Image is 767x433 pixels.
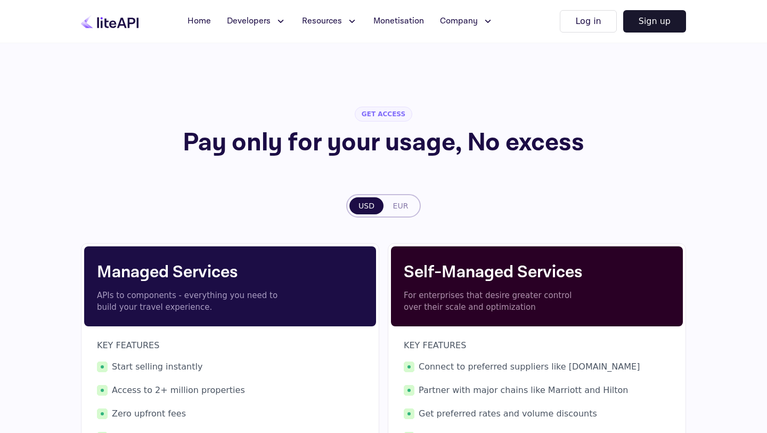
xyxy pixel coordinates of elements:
[560,10,616,33] button: Log in
[373,15,424,28] span: Monetisation
[404,260,670,285] h4: Self-Managed Services
[187,15,211,28] span: Home
[97,260,363,285] h4: Managed Services
[349,197,383,214] button: USD
[221,11,292,32] button: Developers
[434,11,500,32] button: Company
[404,384,670,397] span: Partner with major chains like Marriott and Hilton
[97,407,363,420] span: Zero upfront fees
[367,11,430,32] a: Monetisation
[623,10,686,33] button: Sign up
[302,15,342,28] span: Resources
[404,290,590,314] p: For enterprises that desire greater control over their scale and optimization
[97,290,283,314] p: APIs to components - everything you need to build your travel experience.
[296,11,364,32] button: Resources
[97,339,363,352] p: KEY FEATURES
[181,11,217,32] a: Home
[227,15,271,28] span: Developers
[97,360,363,373] span: Start selling instantly
[111,130,656,156] h1: Pay only for your usage, No excess
[404,339,670,352] p: KEY FEATURES
[404,360,670,373] span: Connect to preferred suppliers like [DOMAIN_NAME]
[355,107,412,122] span: GET ACCESS
[440,15,478,28] span: Company
[97,384,363,397] span: Access to 2+ million properties
[383,197,418,214] button: EUR
[404,407,670,420] span: Get preferred rates and volume discounts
